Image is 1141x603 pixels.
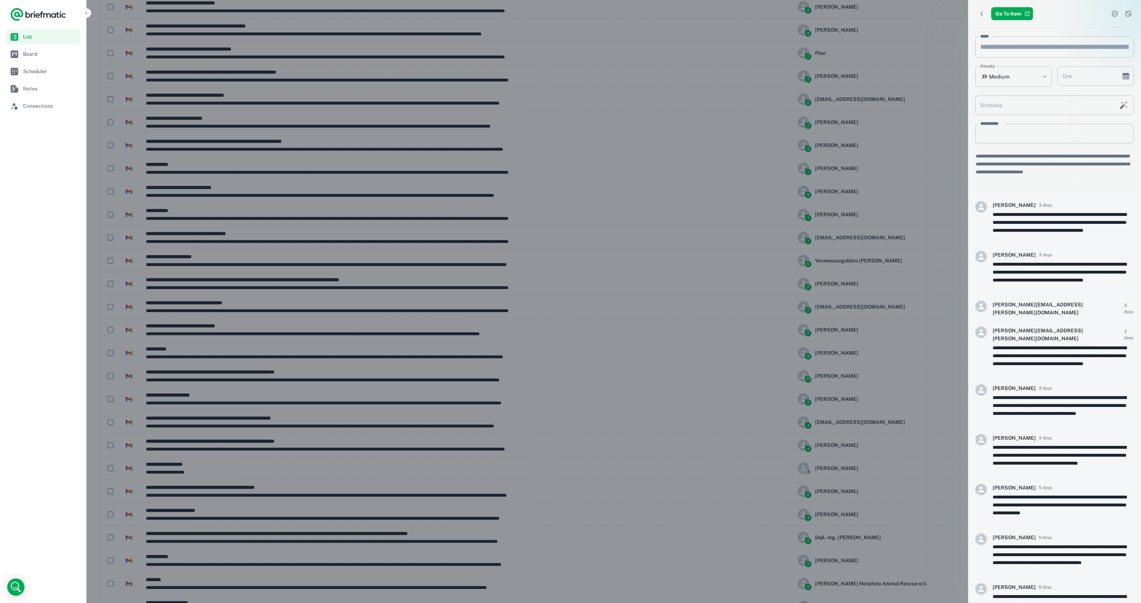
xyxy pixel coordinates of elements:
[993,201,1036,209] h6: [PERSON_NAME]
[993,251,1036,259] h6: [PERSON_NAME]
[10,7,66,22] a: Logo
[1039,385,1052,391] span: 3 days
[1123,8,1134,19] button: Dismiss task
[1124,328,1134,341] span: 3 days
[975,7,988,20] button: Back
[980,63,995,70] label: Priority
[7,578,24,596] div: Open Intercom Messenger
[1039,534,1052,541] span: 6 days
[993,301,1121,316] h6: [PERSON_NAME][EMAIL_ADDRESS][PERSON_NAME][DOMAIN_NAME]
[23,102,77,110] span: Connections
[6,98,80,114] a: Connections
[993,533,1036,541] h6: [PERSON_NAME]
[1039,252,1052,258] span: 3 days
[1119,69,1133,83] button: Choose date
[993,434,1036,442] h6: [PERSON_NAME]
[6,29,80,45] a: List
[1039,202,1052,208] span: 3 days
[1109,8,1120,19] button: Complete task
[993,484,1036,492] h6: [PERSON_NAME]
[975,66,1052,87] div: Medium
[993,384,1036,392] h6: [PERSON_NAME]
[993,327,1121,342] h6: [PERSON_NAME][EMAIL_ADDRESS][PERSON_NAME][DOMAIN_NAME]
[991,7,1033,20] a: Go To Item
[23,85,77,93] span: Notes
[968,28,1141,603] div: scrollable content
[23,67,77,75] span: Scheduler
[23,50,77,58] span: Board
[1039,584,1052,590] span: 6 days
[993,583,1036,591] h6: [PERSON_NAME]
[6,46,80,62] a: Board
[6,81,80,97] a: Notes
[1118,99,1130,111] button: Schedule this task with AI
[23,33,77,41] span: List
[1039,435,1052,441] span: 3 days
[6,63,80,79] a: Scheduler
[1039,484,1052,491] span: 5 days
[1124,302,1134,315] span: 3 days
